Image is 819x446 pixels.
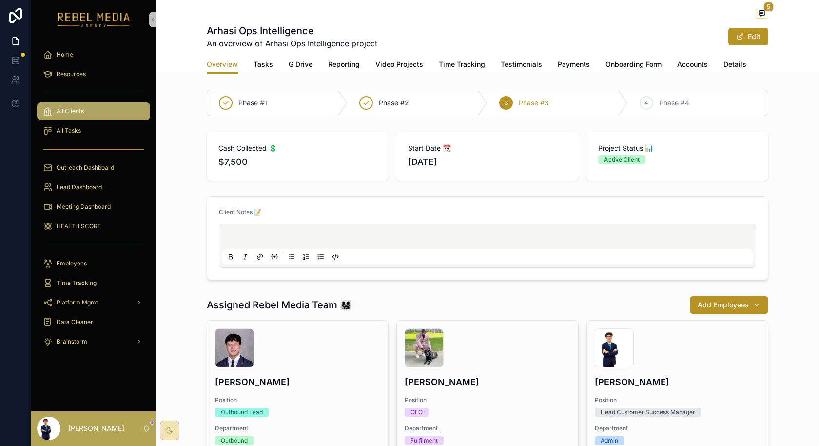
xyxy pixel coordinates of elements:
button: Edit [728,28,768,45]
span: Position [405,396,570,404]
a: Time Tracking [37,274,150,292]
div: Active Client [604,155,640,164]
span: Phase #4 [659,98,689,108]
span: Department [215,425,380,432]
a: Payments [558,56,590,75]
h4: [PERSON_NAME] [215,375,380,388]
span: Cash Collected 💲 [218,143,377,153]
span: Department [405,425,570,432]
a: Data Cleaner [37,313,150,331]
span: Video Projects [375,60,423,69]
span: Home [57,51,73,59]
a: All Clients [37,102,150,120]
a: Accounts [677,56,708,75]
span: Accounts [677,60,708,69]
span: Phase #1 [238,98,267,108]
span: Time Tracking [439,60,485,69]
span: Data Cleaner [57,318,93,326]
a: Resources [37,65,150,83]
a: Outreach Dashboard [37,159,150,177]
a: Onboarding Form [605,56,662,75]
button: 5 [756,8,768,20]
span: Project Status 📊 [598,143,757,153]
a: All Tasks [37,122,150,140]
a: Lead Dashboard [37,179,150,196]
span: Outreach Dashboard [57,164,114,172]
span: All Tasks [57,127,81,135]
span: All Clients [57,107,84,115]
h1: Arhasi Ops Intelligence [207,24,377,38]
span: Add Employees [698,300,749,310]
span: Time Tracking [57,279,97,287]
span: Department [595,425,760,432]
span: Payments [558,60,590,69]
h1: Assigned Rebel Media Team 👨‍👩‍👧‍👦 [207,298,352,312]
span: Phase #3 [519,98,549,108]
img: App logo [58,12,130,27]
div: CEO [410,408,423,417]
a: Time Tracking [439,56,485,75]
span: An overview of Arhasi Ops Intelligence project [207,38,377,49]
a: Video Projects [375,56,423,75]
a: Overview [207,56,238,74]
span: G Drive [289,60,312,69]
span: Overview [207,60,238,69]
span: 4 [644,99,648,107]
span: Position [215,396,380,404]
span: Position [595,396,760,404]
a: Tasks [253,56,273,75]
a: Meeting Dashboard [37,198,150,216]
button: Add Employees [690,296,768,314]
div: Outbound Lead [221,408,263,417]
div: Outbound [221,436,248,445]
div: Fulfilment [410,436,438,445]
span: Testimonials [501,60,542,69]
a: Platform Mgmt [37,294,150,311]
span: $7,500 [218,155,377,169]
div: Admin [601,436,618,445]
h4: [PERSON_NAME] [405,375,570,388]
span: Client Notes 📝 [219,208,261,216]
span: Phase #2 [379,98,409,108]
a: G Drive [289,56,312,75]
p: [PERSON_NAME] [68,424,124,433]
a: Employees [37,255,150,272]
span: Employees [57,260,87,267]
a: Testimonials [501,56,542,75]
span: Lead Dashboard [57,183,102,191]
span: Platform Mgmt [57,299,98,306]
span: Tasks [253,60,273,69]
span: [DATE] [408,155,566,169]
span: HEALTH SCORE [57,223,101,230]
span: Resources [57,70,86,78]
a: HEALTH SCORE [37,218,150,235]
a: Home [37,46,150,63]
span: 5 [763,2,774,12]
span: 3 [505,99,508,107]
h4: [PERSON_NAME] [595,375,760,388]
span: Details [723,60,746,69]
div: Head Customer Success Manager [601,408,695,417]
span: Onboarding Form [605,60,662,69]
a: Details [723,56,746,75]
span: Brainstorm [57,338,87,345]
a: Reporting [328,56,360,75]
a: Brainstorm [37,333,150,350]
span: Start Date 📆 [408,143,566,153]
div: scrollable content [31,39,156,363]
span: Meeting Dashboard [57,203,111,211]
span: Reporting [328,60,360,69]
